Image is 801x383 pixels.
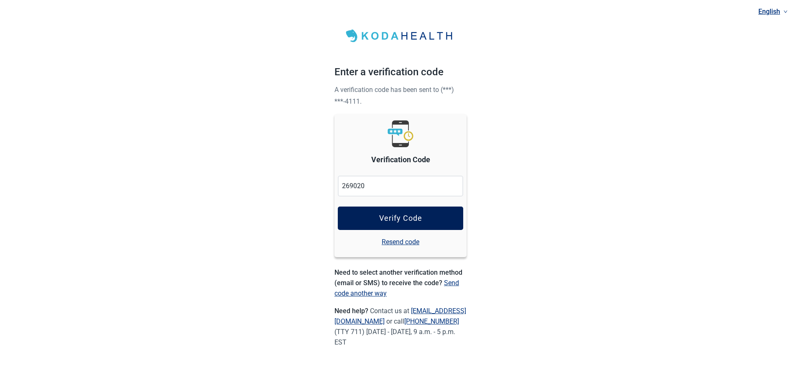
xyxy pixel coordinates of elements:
[379,214,422,222] div: Verify Code
[334,10,467,364] main: Main content
[334,307,370,315] span: Need help?
[404,317,459,325] a: [PHONE_NUMBER]
[371,154,430,166] label: Verification Code
[334,86,454,105] span: A verification code has been sent to (***) ***-4111.
[334,268,462,287] span: Need to select another verification method (email or SMS) to receive the code?
[334,307,466,325] span: Contact us at
[334,328,455,346] span: [DATE] - [DATE], 9 a.m. - 5 p.m. EST
[755,5,791,18] a: Current language: English
[334,64,467,84] h1: Enter a verification code
[338,207,463,230] button: Verify Code
[334,317,459,336] span: or call (TTY 711)
[341,27,460,45] img: Koda Health
[334,307,466,325] a: [EMAIL_ADDRESS][DOMAIN_NAME]
[382,237,419,247] a: Resend code
[783,10,788,14] span: down
[338,176,463,197] input: Enter Code Here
